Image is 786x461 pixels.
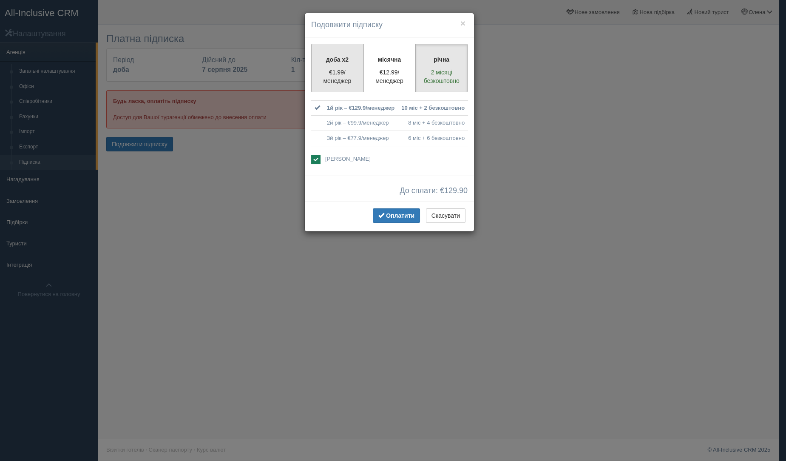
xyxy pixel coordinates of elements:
[421,55,462,64] p: річна
[369,55,410,64] p: місячна
[444,186,468,195] span: 129.90
[373,208,420,223] button: Оплатити
[311,20,468,31] h4: Подовжити підписку
[323,131,398,146] td: 3й рік – €77.9/менеджер
[317,55,358,64] p: доба x2
[398,116,468,131] td: 8 міс + 4 безкоштовно
[460,19,465,28] button: ×
[426,208,465,223] button: Скасувати
[386,212,414,219] span: Оплатити
[323,100,398,116] td: 1й рік – €129.9/менеджер
[398,100,468,116] td: 10 міс + 2 безкоштовно
[325,156,371,162] span: [PERSON_NAME]
[400,187,468,195] span: До сплати: €
[323,116,398,131] td: 2й рік – €99.9/менеджер
[398,131,468,146] td: 6 міс + 6 безкоштовно
[369,68,410,85] p: €12.99/менеджер
[317,68,358,85] p: €1.99/менеджер
[421,68,462,85] p: 2 місяці безкоштовно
